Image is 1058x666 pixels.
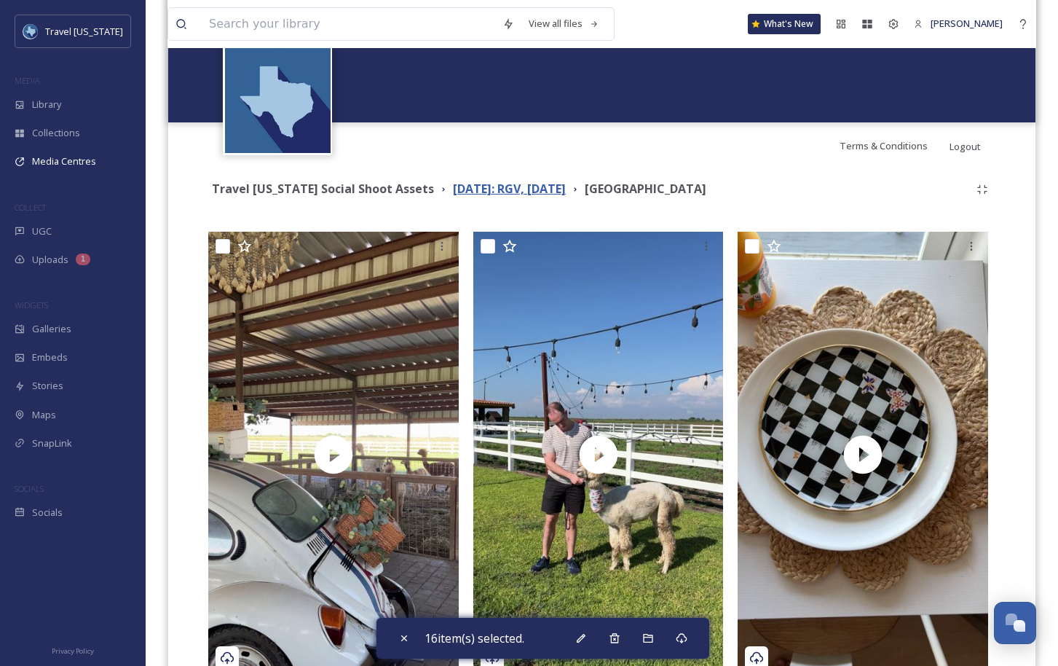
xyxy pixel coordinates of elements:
[32,506,63,520] span: Socials
[32,224,52,238] span: UGC
[15,75,40,86] span: MEDIA
[748,14,821,34] a: What's New
[931,17,1003,30] span: [PERSON_NAME]
[907,9,1010,38] a: [PERSON_NAME]
[52,641,94,659] a: Privacy Policy
[32,253,68,267] span: Uploads
[32,350,68,364] span: Embeds
[32,408,56,422] span: Maps
[840,139,928,152] span: Terms & Conditions
[202,8,495,40] input: Search your library
[32,322,71,336] span: Galleries
[453,181,566,197] strong: [DATE]: RGV, [DATE]
[840,137,950,154] a: Terms & Conditions
[15,299,48,310] span: WIDGETS
[45,25,123,38] span: Travel [US_STATE]
[425,630,524,647] span: 16 item(s) selected.
[15,202,46,213] span: COLLECT
[32,154,96,168] span: Media Centres
[32,126,80,140] span: Collections
[32,98,61,111] span: Library
[15,483,44,494] span: SOCIALS
[32,379,63,393] span: Stories
[32,436,72,450] span: SnapLink
[76,254,90,265] div: 1
[212,181,434,197] strong: Travel [US_STATE] Social Shoot Assets
[225,47,331,153] img: images%20%281%29.jpeg
[521,9,607,38] a: View all files
[23,24,38,39] img: images%20%281%29.jpeg
[950,140,981,153] span: Logout
[52,646,94,656] span: Privacy Policy
[585,181,706,197] strong: [GEOGRAPHIC_DATA]
[994,602,1036,644] button: Open Chat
